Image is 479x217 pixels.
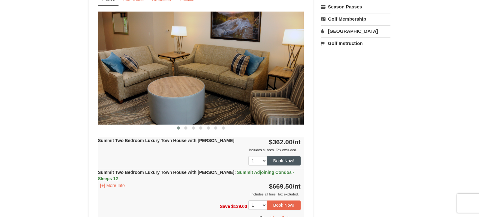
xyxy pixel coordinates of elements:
[98,12,304,124] img: 18876286-202-fb468a36.png
[267,156,301,165] button: Book Now!
[269,183,293,190] span: $669.50
[98,138,234,143] strong: Summit Two Bedroom Luxury Town House with [PERSON_NAME]
[321,1,390,12] a: Season Passes
[321,25,390,37] a: [GEOGRAPHIC_DATA]
[98,170,294,181] strong: Summit Two Bedroom Luxury Town House with [PERSON_NAME]
[269,138,301,145] strong: $362.00
[98,182,127,189] button: [+] More Info
[321,13,390,25] a: Golf Membership
[267,200,301,210] button: Book Now!
[293,183,301,190] span: /nt
[234,170,236,175] span: :
[321,37,390,49] a: Golf Instruction
[231,204,247,209] span: $139.00
[293,138,301,145] span: /nt
[98,191,301,197] div: Includes all fees. Tax excluded.
[220,204,230,209] span: Save
[98,147,301,153] div: Includes all fees. Tax excluded.
[98,170,294,181] span: Summit Adjoining Condos - Sleeps 12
